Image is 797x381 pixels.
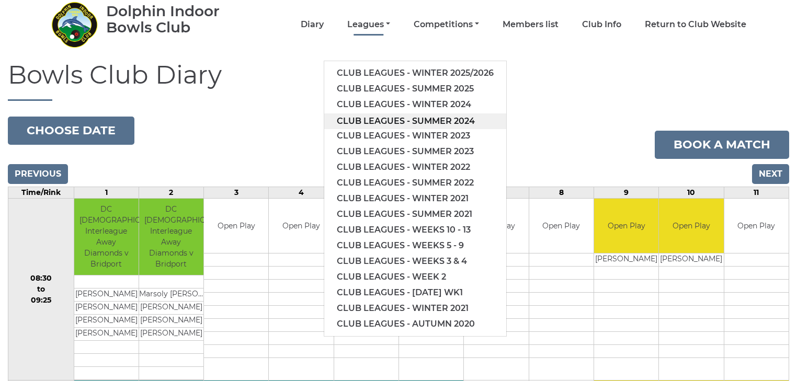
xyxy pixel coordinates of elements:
[324,222,506,238] a: Club leagues - Weeks 10 - 13
[324,61,507,337] ul: Leagues
[8,164,68,184] input: Previous
[8,198,74,380] td: 08:30 to 09:25
[655,131,789,159] a: Book a match
[659,253,723,267] td: [PERSON_NAME]
[752,164,789,184] input: Next
[324,269,506,285] a: Club leagues - Week 2
[204,199,268,253] td: Open Play
[139,327,203,340] td: [PERSON_NAME]
[324,65,506,81] a: Club leagues - Winter 2025/2026
[324,97,506,112] a: Club leagues - Winter 2024
[74,199,139,275] td: DC [DEMOGRAPHIC_DATA] Interleague Away Diamonds v Bridport
[659,187,724,198] td: 10
[324,191,506,206] a: Club leagues - Winter 2021
[324,128,506,144] a: Club leagues - Winter 2023
[324,316,506,332] a: Club leagues - Autumn 2020
[269,187,334,198] td: 4
[8,61,789,101] h1: Bowls Club Diary
[594,199,658,253] td: Open Play
[324,159,506,175] a: Club leagues - Winter 2022
[139,199,203,275] td: DC [DEMOGRAPHIC_DATA] Interleague Away Diamonds v Bridport
[204,187,269,198] td: 3
[414,19,479,30] a: Competitions
[301,19,324,30] a: Diary
[594,187,659,198] td: 9
[106,3,250,36] div: Dolphin Indoor Bowls Club
[139,288,203,301] td: Marsoly [PERSON_NAME]
[8,117,134,145] button: Choose date
[139,301,203,314] td: [PERSON_NAME]
[324,285,506,301] a: Club leagues - [DATE] wk1
[8,187,74,198] td: Time/Rink
[724,199,789,253] td: Open Play
[74,301,139,314] td: [PERSON_NAME]
[51,1,98,48] img: Dolphin Indoor Bowls Club
[324,175,506,191] a: Club leagues - Summer 2022
[347,19,390,30] a: Leagues
[324,253,506,269] a: Club leagues - Weeks 3 & 4
[269,199,333,253] td: Open Play
[139,314,203,327] td: [PERSON_NAME]
[324,113,506,129] a: Club leagues - Summer 2024
[659,199,723,253] td: Open Play
[74,327,139,340] td: [PERSON_NAME]
[582,19,621,30] a: Club Info
[594,253,658,267] td: [PERSON_NAME]
[139,187,203,198] td: 2
[74,187,139,198] td: 1
[724,187,789,198] td: 11
[324,206,506,222] a: Club leagues - Summer 2021
[645,19,746,30] a: Return to Club Website
[324,238,506,253] a: Club leagues - Weeks 5 - 9
[324,301,506,316] a: Club leagues - Winter 2021
[529,187,594,198] td: 8
[324,81,506,97] a: Club leagues - Summer 2025
[74,314,139,327] td: [PERSON_NAME]
[503,19,559,30] a: Members list
[324,144,506,159] a: Club leagues - Summer 2023
[74,288,139,301] td: [PERSON_NAME]
[529,199,594,253] td: Open Play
